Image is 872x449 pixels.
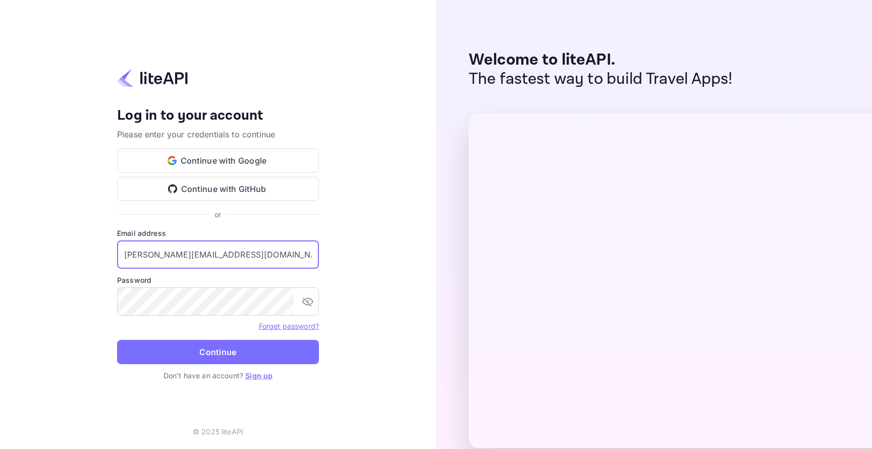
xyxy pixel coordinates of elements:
[117,240,319,269] input: Enter your email address
[193,426,243,437] p: © 2025 liteAPI
[117,68,188,88] img: liteapi
[117,107,319,125] h4: Log in to your account
[245,371,272,380] a: Sign up
[117,128,319,140] p: Please enter your credentials to continue
[259,322,319,330] a: Forget password?
[469,51,733,70] p: Welcome to liteAPI.
[259,321,319,331] a: Forget password?
[117,177,319,201] button: Continue with GitHub
[117,370,319,381] p: Don't have an account?
[117,148,319,173] button: Continue with Google
[469,70,733,89] p: The fastest way to build Travel Apps!
[117,275,319,285] label: Password
[298,291,318,312] button: toggle password visibility
[214,209,221,220] p: or
[117,340,319,364] button: Continue
[117,228,319,238] label: Email address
